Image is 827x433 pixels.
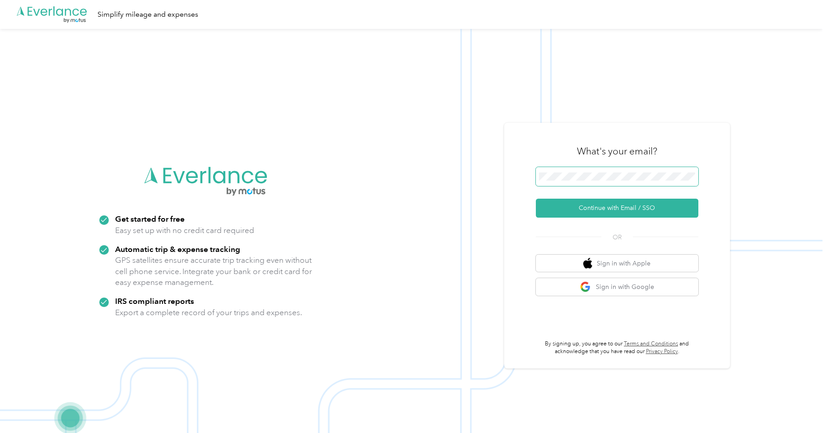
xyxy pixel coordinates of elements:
[646,348,678,355] a: Privacy Policy
[601,233,633,242] span: OR
[115,225,254,236] p: Easy set up with no credit card required
[624,340,678,347] a: Terms and Conditions
[577,145,657,158] h3: What's your email?
[115,307,302,318] p: Export a complete record of your trips and expenses.
[115,244,240,254] strong: Automatic trip & expense tracking
[536,255,698,272] button: apple logoSign in with Apple
[583,258,592,269] img: apple logo
[580,281,591,293] img: google logo
[115,255,312,288] p: GPS satellites ensure accurate trip tracking even without cell phone service. Integrate your bank...
[536,199,698,218] button: Continue with Email / SSO
[536,340,698,356] p: By signing up, you agree to our and acknowledge that you have read our .
[98,9,198,20] div: Simplify mileage and expenses
[536,278,698,296] button: google logoSign in with Google
[115,214,185,223] strong: Get started for free
[115,296,194,306] strong: IRS compliant reports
